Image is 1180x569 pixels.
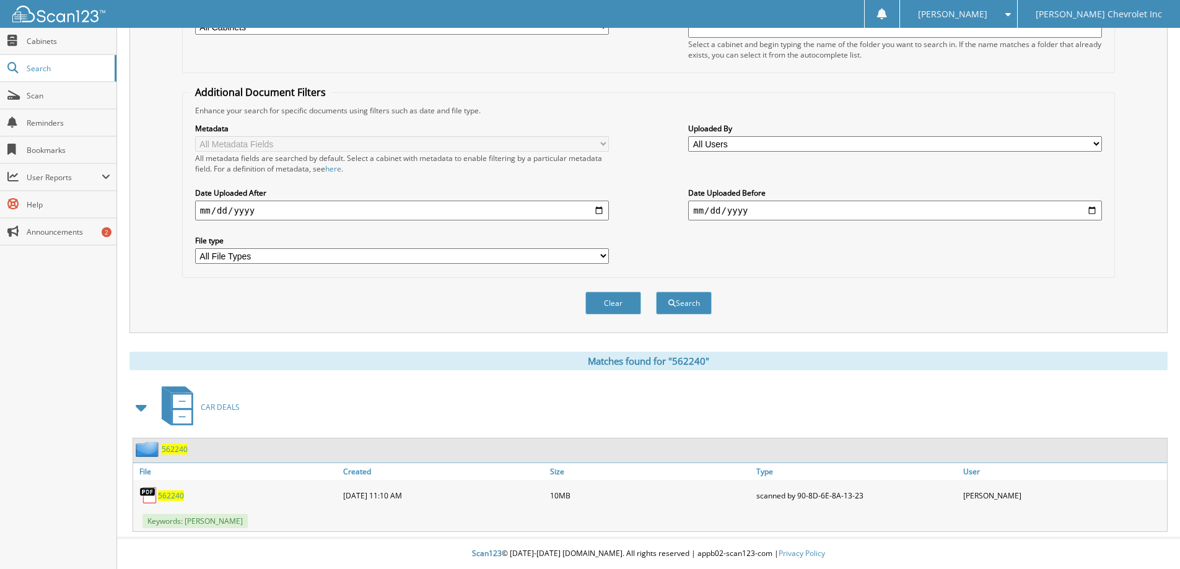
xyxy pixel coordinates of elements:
[158,490,184,501] a: 562240
[960,483,1167,508] div: [PERSON_NAME]
[585,292,641,315] button: Clear
[27,90,110,101] span: Scan
[27,145,110,155] span: Bookmarks
[688,201,1102,220] input: end
[201,402,240,412] span: CAR DEALS
[688,39,1102,60] div: Select a cabinet and begin typing the name of the folder you want to search in. If the name match...
[960,463,1167,480] a: User
[162,444,188,454] a: 562240
[195,201,609,220] input: start
[547,483,754,508] div: 10MB
[195,123,609,134] label: Metadata
[102,227,111,237] div: 2
[27,63,108,74] span: Search
[27,36,110,46] span: Cabinets
[117,539,1180,569] div: © [DATE]-[DATE] [DOMAIN_NAME]. All rights reserved | appb02-scan123-com |
[195,153,609,174] div: All metadata fields are searched by default. Select a cabinet with metadata to enable filtering b...
[27,199,110,210] span: Help
[656,292,712,315] button: Search
[472,548,502,558] span: Scan123
[547,463,754,480] a: Size
[918,11,987,18] span: [PERSON_NAME]
[133,463,340,480] a: File
[325,163,341,174] a: here
[779,548,825,558] a: Privacy Policy
[340,483,547,508] div: [DATE] 11:10 AM
[142,514,248,528] span: Keywords: [PERSON_NAME]
[189,85,332,99] legend: Additional Document Filters
[154,383,240,432] a: CAR DEALS
[27,118,110,128] span: Reminders
[12,6,105,22] img: scan123-logo-white.svg
[195,188,609,198] label: Date Uploaded After
[136,441,162,457] img: folder2.png
[27,227,110,237] span: Announcements
[195,235,609,246] label: File type
[340,463,547,480] a: Created
[688,188,1102,198] label: Date Uploaded Before
[688,123,1102,134] label: Uploaded By
[129,352,1168,370] div: Matches found for "562240"
[189,105,1108,116] div: Enhance your search for specific documents using filters such as date and file type.
[139,486,158,505] img: PDF.png
[1036,11,1162,18] span: [PERSON_NAME] Chevrolet Inc
[753,483,960,508] div: scanned by 90-8D-6E-8A-13-23
[27,172,102,183] span: User Reports
[753,463,960,480] a: Type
